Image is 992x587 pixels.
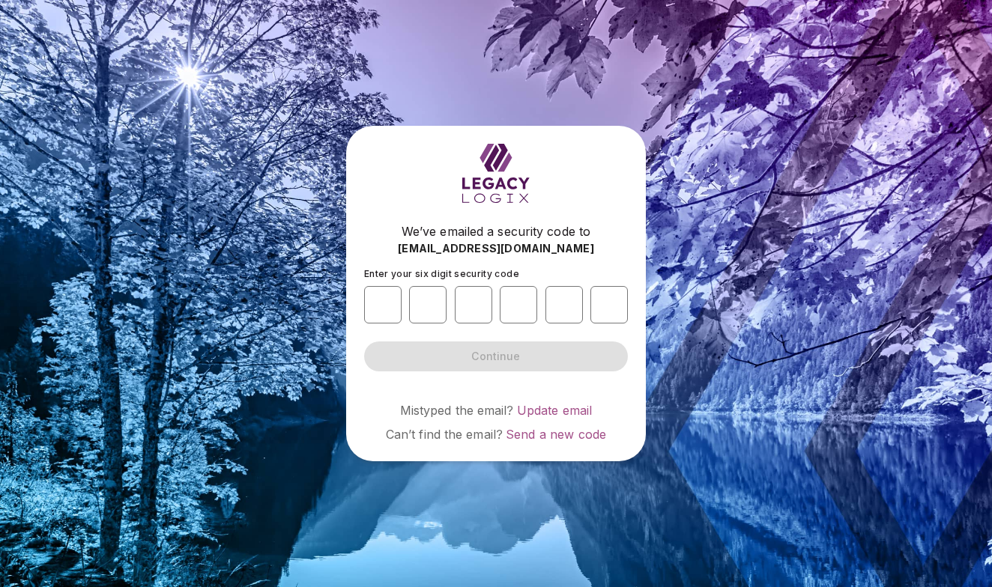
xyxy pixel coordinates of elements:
a: Send a new code [506,427,606,442]
span: Enter your six digit security code [364,268,519,279]
a: Update email [517,403,593,418]
span: Mistyped the email? [400,403,514,418]
span: Can’t find the email? [386,427,503,442]
span: [EMAIL_ADDRESS][DOMAIN_NAME] [398,241,594,256]
span: We’ve emailed a security code to [402,222,590,240]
